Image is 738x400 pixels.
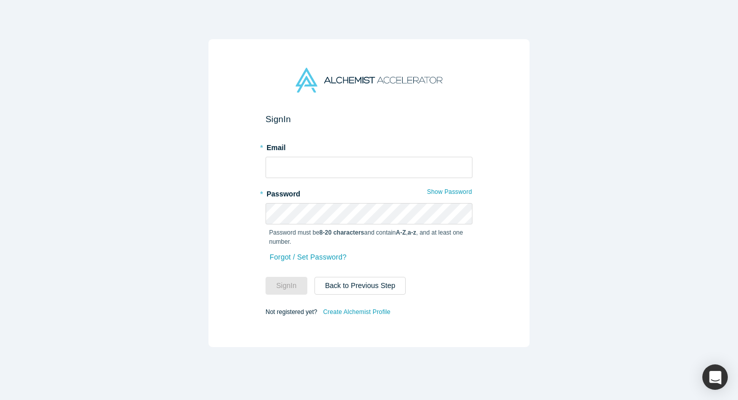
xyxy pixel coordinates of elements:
[296,68,442,93] img: Alchemist Accelerator Logo
[266,308,317,315] span: Not registered yet?
[269,228,469,246] p: Password must be and contain , , and at least one number.
[323,305,391,319] a: Create Alchemist Profile
[269,248,347,266] a: Forgot / Set Password?
[427,185,472,198] button: Show Password
[396,229,406,236] strong: A-Z
[266,139,472,153] label: Email
[266,185,472,199] label: Password
[408,229,416,236] strong: a-z
[266,277,307,295] button: SignIn
[266,114,472,125] h2: Sign In
[320,229,364,236] strong: 8-20 characters
[314,277,406,295] button: Back to Previous Step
